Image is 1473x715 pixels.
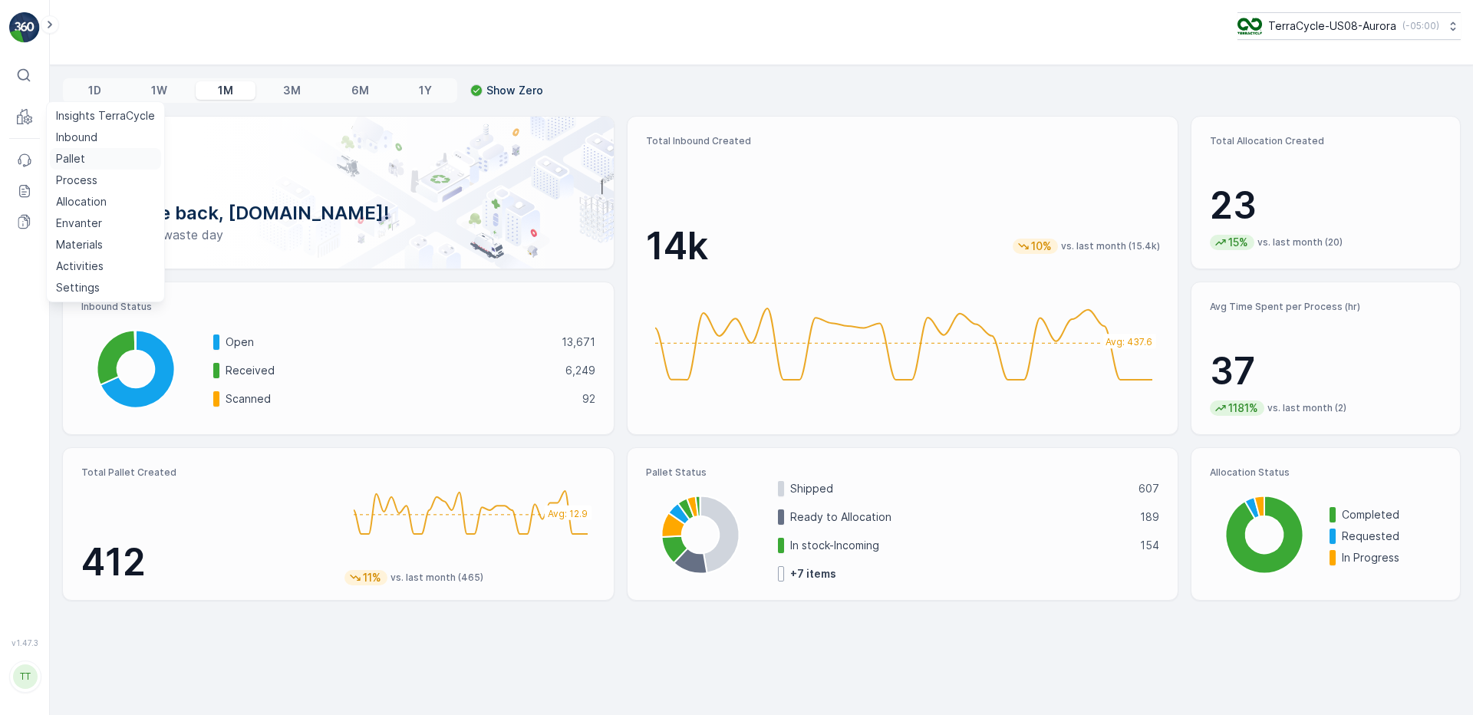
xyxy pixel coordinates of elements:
p: 15% [1227,235,1250,250]
p: Received [226,363,555,378]
p: Total Inbound Created [646,135,1160,147]
p: 607 [1139,481,1159,496]
p: 1Y [419,83,432,98]
p: Requested [1342,529,1442,544]
p: TerraCycle-US08-Aurora [1268,18,1396,34]
p: [EMAIL_ADDRESS][PERSON_NAME][DOMAIN_NAME] [48,666,137,703]
p: Scanned [226,391,572,407]
p: 37 [1210,348,1442,394]
button: TerraCycle-US08-Aurora(-05:00) [1237,12,1461,40]
p: 189 [1140,509,1159,525]
span: v 1.47.3 [9,638,40,647]
img: logo [9,12,40,43]
p: Have a zero-waste day [87,226,589,244]
p: In Progress [1342,550,1442,565]
p: 3M [283,83,301,98]
p: 1W [151,83,167,98]
p: 23 [1210,183,1442,229]
p: 10% [1030,239,1053,254]
p: ⌘B [35,69,51,81]
p: 92 [582,391,595,407]
button: TT [9,651,40,703]
p: 1181% [1227,400,1260,416]
p: 6M [351,83,369,98]
p: Shipped [790,481,1129,496]
p: 14k [646,223,708,269]
p: Allocation Status [1210,466,1442,479]
p: Completed [1342,507,1442,522]
p: In stock-Incoming [790,538,1131,553]
img: image_ci7OI47.png [1237,18,1262,35]
p: Total Pallet Created [81,466,332,479]
p: 6,249 [565,363,595,378]
p: 154 [1140,538,1159,553]
p: Show Zero [486,83,543,98]
p: 1M [218,83,233,98]
p: + 7 items [790,566,836,582]
p: 13,671 [562,334,595,350]
p: vs. last month (15.4k) [1061,240,1160,252]
p: [DOMAIN_NAME] [48,651,137,666]
p: Open [226,334,552,350]
p: Welcome back, [DOMAIN_NAME]! [87,201,589,226]
div: TT [13,664,38,689]
p: 11% [361,570,383,585]
p: Pallet Status [646,466,1160,479]
p: vs. last month (465) [390,572,483,584]
p: Total Allocation Created [1210,135,1442,147]
p: vs. last month (2) [1267,402,1346,414]
p: 412 [81,539,332,585]
p: ( -05:00 ) [1402,20,1439,32]
p: vs. last month (20) [1257,236,1343,249]
p: 1D [88,83,101,98]
p: Ready to Allocation [790,509,1131,525]
p: Avg Time Spent per Process (hr) [1210,301,1442,313]
p: Inbound Status [81,301,595,313]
